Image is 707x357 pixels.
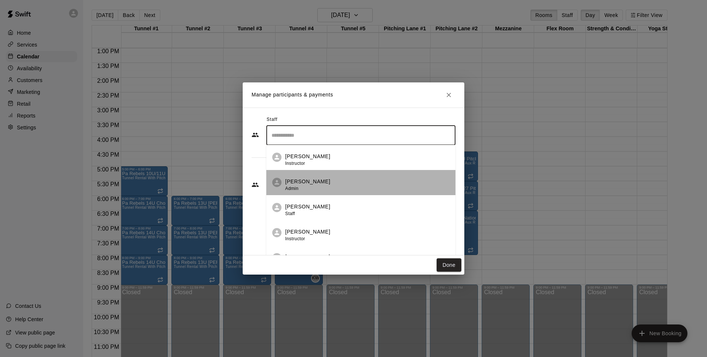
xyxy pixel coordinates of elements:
[252,131,259,139] svg: Staff
[437,258,461,272] button: Done
[285,153,330,160] p: [PERSON_NAME]
[285,186,298,191] span: Admin
[285,253,330,261] p: [PERSON_NAME]
[285,236,305,241] span: Instructor
[252,181,259,188] svg: Customers
[272,228,281,237] div: Billy Larkins
[285,203,330,211] p: [PERSON_NAME]
[272,178,281,187] div: Kevin Wood
[272,203,281,212] div: Mitch Peers
[285,178,330,186] p: [PERSON_NAME]
[267,114,277,126] span: Staff
[285,211,295,216] span: Staff
[272,253,281,262] div: John DeMucci
[442,88,455,102] button: Close
[285,228,330,236] p: [PERSON_NAME]
[252,91,333,99] p: Manage participants & payments
[285,161,305,166] span: Instructor
[272,153,281,162] div: Dylan Heyduk
[266,126,455,145] div: Search staff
